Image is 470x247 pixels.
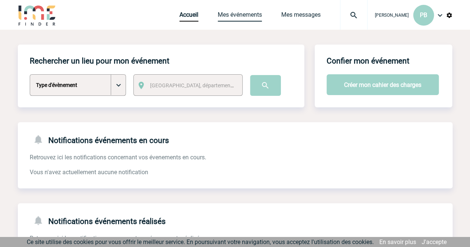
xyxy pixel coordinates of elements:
[327,74,439,95] button: Créer mon cahier des charges
[422,238,447,246] a: J'accepte
[33,215,48,226] img: notifications-24-px-g.png
[18,4,56,26] img: IME-Finder
[30,235,204,242] span: Retrouvez ici les notifications concernant vos évenements réalisés.
[30,169,148,176] span: Vous n'avez actuellement aucune notification
[30,154,206,161] span: Retrouvez ici les notifications concernant vos évenements en cours.
[30,134,169,145] h4: Notifications événements en cours
[281,11,321,22] a: Mes messages
[375,13,409,18] span: [PERSON_NAME]
[379,238,416,246] a: En savoir plus
[179,11,198,22] a: Accueil
[250,75,281,96] input: Submit
[30,56,169,65] h4: Rechercher un lieu pour mon événement
[30,215,166,226] h4: Notifications événements réalisés
[33,134,48,145] img: notifications-24-px-g.png
[420,12,427,19] span: PB
[150,82,253,88] span: [GEOGRAPHIC_DATA], département, région...
[327,56,409,65] h4: Confier mon événement
[27,238,374,246] span: Ce site utilise des cookies pour vous offrir le meilleur service. En poursuivant votre navigation...
[218,11,262,22] a: Mes événements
